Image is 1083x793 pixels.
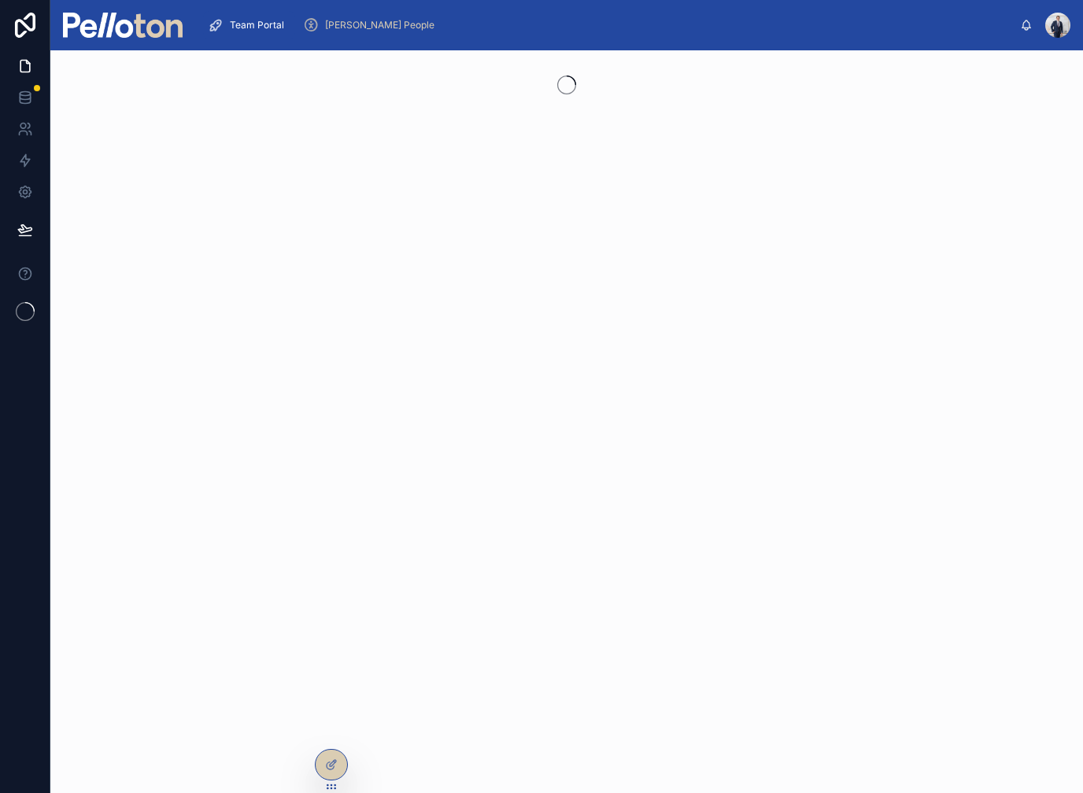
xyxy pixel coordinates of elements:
[325,19,434,31] span: [PERSON_NAME] People
[203,11,295,39] a: Team Portal
[230,19,284,31] span: Team Portal
[298,11,445,39] a: [PERSON_NAME] People
[63,13,183,38] img: App logo
[195,8,1020,42] div: scrollable content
